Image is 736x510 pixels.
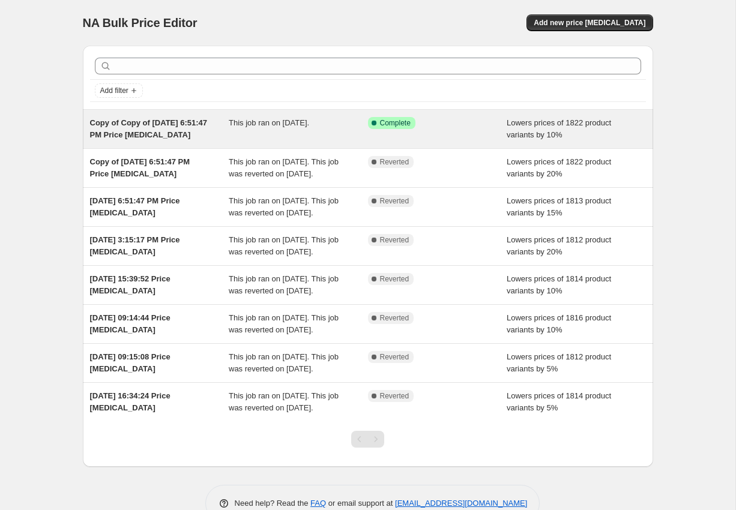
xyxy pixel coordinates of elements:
span: NA Bulk Price Editor [83,16,198,29]
span: Reverted [380,352,409,362]
span: Add filter [100,86,128,95]
span: Lowers prices of 1822 product variants by 20% [507,157,611,178]
span: Reverted [380,274,409,284]
span: Lowers prices of 1816 product variants by 10% [507,313,611,334]
span: This job ran on [DATE]. This job was reverted on [DATE]. [229,157,339,178]
span: or email support at [326,499,395,508]
span: This job ran on [DATE]. [229,118,309,127]
span: This job ran on [DATE]. This job was reverted on [DATE]. [229,391,339,412]
button: Add filter [95,83,143,98]
span: Lowers prices of 1814 product variants by 10% [507,274,611,295]
span: Add new price [MEDICAL_DATA] [534,18,645,28]
span: [DATE] 09:15:08 Price [MEDICAL_DATA] [90,352,170,373]
span: This job ran on [DATE]. This job was reverted on [DATE]. [229,235,339,256]
span: This job ran on [DATE]. This job was reverted on [DATE]. [229,196,339,217]
a: [EMAIL_ADDRESS][DOMAIN_NAME] [395,499,527,508]
nav: Pagination [351,431,384,448]
button: Add new price [MEDICAL_DATA] [526,14,653,31]
span: Lowers prices of 1813 product variants by 15% [507,196,611,217]
span: Copy of [DATE] 6:51:47 PM Price [MEDICAL_DATA] [90,157,190,178]
span: [DATE] 09:14:44 Price [MEDICAL_DATA] [90,313,170,334]
span: [DATE] 3:15:17 PM Price [MEDICAL_DATA] [90,235,180,256]
span: Reverted [380,235,409,245]
span: Lowers prices of 1812 product variants by 20% [507,235,611,256]
span: Need help? Read the [235,499,311,508]
a: FAQ [310,499,326,508]
span: Copy of Copy of [DATE] 6:51:47 PM Price [MEDICAL_DATA] [90,118,208,139]
span: Reverted [380,391,409,401]
span: Lowers prices of 1814 product variants by 5% [507,391,611,412]
span: Reverted [380,157,409,167]
span: [DATE] 6:51:47 PM Price [MEDICAL_DATA] [90,196,180,217]
span: Reverted [380,196,409,206]
span: This job ran on [DATE]. This job was reverted on [DATE]. [229,274,339,295]
span: Lowers prices of 1822 product variants by 10% [507,118,611,139]
span: Lowers prices of 1812 product variants by 5% [507,352,611,373]
span: [DATE] 16:34:24 Price [MEDICAL_DATA] [90,391,170,412]
span: [DATE] 15:39:52 Price [MEDICAL_DATA] [90,274,170,295]
span: This job ran on [DATE]. This job was reverted on [DATE]. [229,352,339,373]
span: This job ran on [DATE]. This job was reverted on [DATE]. [229,313,339,334]
span: Reverted [380,313,409,323]
span: Complete [380,118,411,128]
